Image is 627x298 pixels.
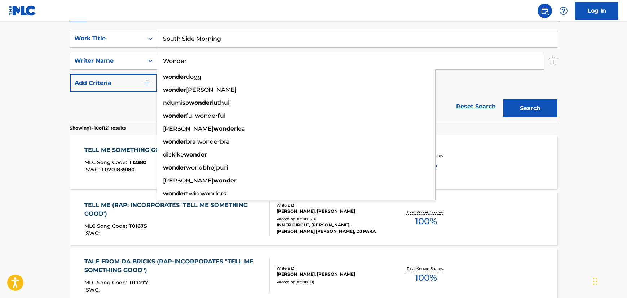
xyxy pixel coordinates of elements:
[214,125,237,132] strong: wonder
[84,257,264,275] div: TALE FROM DA BRICKS (RAP-INCORPORATES "TELL ME SOMETHING GOOD")
[277,203,385,208] div: Writers ( 2 )
[277,208,385,215] div: [PERSON_NAME], [PERSON_NAME]
[70,125,126,131] p: Showing 1 - 10 of 121 results
[163,190,186,197] strong: wonder
[189,99,212,106] strong: wonder
[407,266,445,271] p: Total Known Shares:
[407,209,445,215] p: Total Known Shares:
[129,279,148,286] span: T07277
[70,135,557,189] a: TELL ME SOMETHING GOODMLC Song Code:T12380ISWC:T0701839180Writers (1)[PERSON_NAME]Recording Artis...
[163,125,214,132] span: [PERSON_NAME]
[84,146,174,154] div: TELL ME SOMETHING GOOD
[129,159,147,166] span: T12380
[163,164,186,171] strong: wonder
[593,271,597,292] div: Drag
[503,99,557,117] button: Search
[84,159,129,166] span: MLC Song Code :
[143,79,151,87] img: 9d2ae6d4665cec9f34b9.svg
[70,74,157,92] button: Add Criteria
[277,266,385,271] div: Writers ( 2 )
[84,279,129,286] span: MLC Song Code :
[591,263,627,298] iframe: Chat Widget
[163,86,186,93] strong: wonder
[556,4,571,18] div: Help
[186,112,226,119] span: ful wonderful
[9,5,36,16] img: MLC Logo
[75,57,140,65] div: Writer Name
[559,6,568,15] img: help
[186,190,226,197] span: twin wonders
[540,6,549,15] img: search
[84,201,264,218] div: TELL ME (RAP: INCORPORATES 'TELL ME SOMETHING GOOD')
[163,73,186,80] strong: wonder
[538,4,552,18] a: Public Search
[163,151,184,158] span: dickike
[70,30,557,121] form: Search Form
[453,99,500,114] a: Reset Search
[415,271,437,284] span: 100 %
[84,166,101,173] span: ISWC :
[163,112,186,119] strong: wonder
[186,86,237,93] span: [PERSON_NAME]
[415,215,437,228] span: 100 %
[84,223,129,229] span: MLC Song Code :
[214,177,237,184] strong: wonder
[163,177,214,184] span: [PERSON_NAME]
[101,166,135,173] span: T0701839180
[184,151,207,158] strong: wonder
[84,230,101,236] span: ISWC :
[75,34,140,43] div: Work Title
[212,99,231,106] span: luthuli
[575,2,618,20] a: Log In
[277,222,385,235] div: INNER CIRCLE, [PERSON_NAME], [PERSON_NAME] [PERSON_NAME], DJ PARA
[70,191,557,245] a: TELL ME (RAP: INCORPORATES 'TELL ME SOMETHING GOOD')MLC Song Code:T01675ISWC:Writers (2)[PERSON_N...
[277,279,385,285] div: Recording Artists ( 0 )
[549,52,557,70] img: Delete Criterion
[84,286,101,293] span: ISWC :
[277,216,385,222] div: Recording Artists ( 28 )
[129,223,147,229] span: T01675
[163,138,186,145] strong: wonder
[277,271,385,277] div: [PERSON_NAME], [PERSON_NAME]
[186,164,228,171] span: worldbhojpuri
[186,138,230,145] span: bra wonderbra
[186,73,202,80] span: dogg
[237,125,246,132] span: lea
[163,99,189,106] span: ndumiso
